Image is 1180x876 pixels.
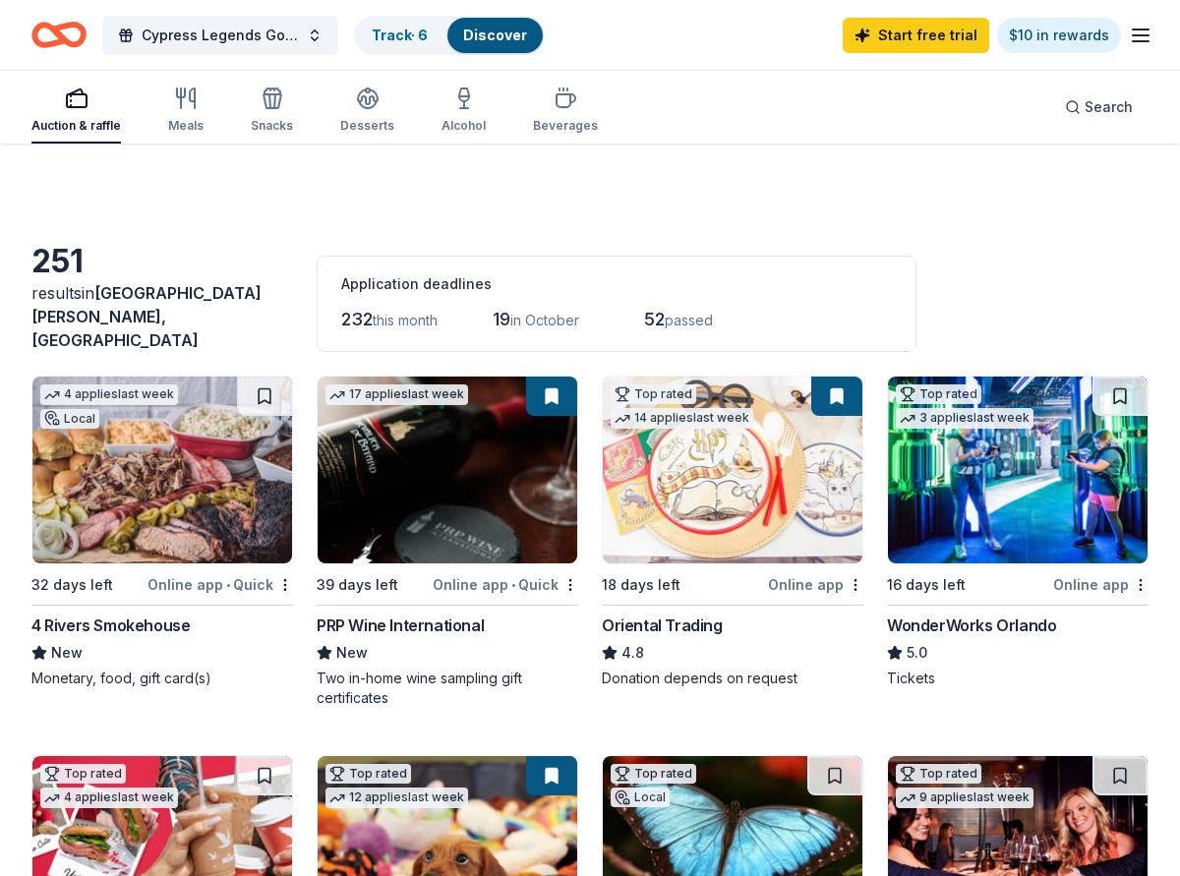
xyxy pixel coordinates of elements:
span: in October [510,312,579,328]
div: 12 applies last week [325,788,468,808]
div: 14 applies last week [611,408,753,429]
div: Monetary, food, gift card(s) [31,669,293,688]
div: Top rated [40,764,126,784]
div: Top rated [611,764,696,784]
button: Track· 6Discover [354,16,545,55]
div: 3 applies last week [896,408,1033,429]
div: 32 days left [31,573,113,597]
span: passed [665,312,713,328]
span: 4.8 [621,641,644,665]
div: 39 days left [317,573,398,597]
span: 5.0 [907,641,927,665]
span: Cypress Legends Golf Tournament [142,24,299,47]
div: Snacks [251,118,293,134]
span: • [511,577,515,593]
div: Tickets [887,669,1149,688]
div: 17 applies last week [325,384,468,405]
div: Donation depends on request [602,669,863,688]
a: Start free trial [843,18,989,53]
span: 52 [644,309,665,329]
div: Auction & raffle [31,118,121,134]
a: Image for PRP Wine International17 applieslast week39 days leftOnline app•QuickPRP Wine Internati... [317,376,578,708]
div: Online app [1053,572,1149,597]
img: Image for Oriental Trading [603,377,862,563]
div: results [31,281,293,352]
button: Search [1049,88,1149,127]
a: Track· 6 [372,27,428,43]
a: Image for WonderWorks OrlandoTop rated3 applieslast week16 days leftOnline appWonderWorks Orlando... [887,376,1149,688]
div: Top rated [896,384,981,404]
a: Image for Oriental TradingTop rated14 applieslast week18 days leftOnline appOriental Trading4.8Do... [602,376,863,688]
span: 19 [493,309,510,329]
div: 18 days left [602,573,680,597]
div: WonderWorks Orlando [887,613,1056,637]
div: Top rated [325,764,411,784]
img: Image for 4 Rivers Smokehouse [32,377,292,563]
div: 9 applies last week [896,788,1033,808]
div: Local [40,409,99,429]
div: Online app [768,572,863,597]
span: Search [1085,95,1133,119]
span: this month [373,312,438,328]
div: Oriental Trading [602,613,723,637]
div: PRP Wine International [317,613,484,637]
button: Beverages [533,79,598,144]
span: in [31,283,262,350]
button: Snacks [251,79,293,144]
div: 16 days left [887,573,966,597]
span: 232 [341,309,373,329]
div: Two in-home wine sampling gift certificates [317,669,578,708]
div: 251 [31,242,293,281]
span: • [226,577,230,593]
div: Meals [168,118,204,134]
img: Image for PRP Wine International [318,377,577,563]
a: $10 in rewards [997,18,1121,53]
div: Application deadlines [341,272,892,296]
div: Top rated [611,384,696,404]
div: 4 Rivers Smokehouse [31,613,190,637]
a: Home [31,12,87,58]
div: Online app Quick [433,572,578,597]
button: Desserts [340,79,394,144]
div: 4 applies last week [40,788,178,808]
img: Image for WonderWorks Orlando [888,377,1148,563]
a: Image for 4 Rivers Smokehouse4 applieslast weekLocal32 days leftOnline app•Quick4 Rivers Smokehou... [31,376,293,688]
span: New [336,641,368,665]
div: Beverages [533,118,598,134]
button: Meals [168,79,204,144]
div: Alcohol [442,118,486,134]
span: [GEOGRAPHIC_DATA][PERSON_NAME], [GEOGRAPHIC_DATA] [31,283,262,350]
button: Cypress Legends Golf Tournament [102,16,338,55]
div: Local [611,788,670,807]
span: New [51,641,83,665]
a: Discover [463,27,527,43]
div: Top rated [896,764,981,784]
div: Desserts [340,118,394,134]
div: Online app Quick [147,572,293,597]
button: Auction & raffle [31,79,121,144]
div: 4 applies last week [40,384,178,405]
button: Alcohol [442,79,486,144]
